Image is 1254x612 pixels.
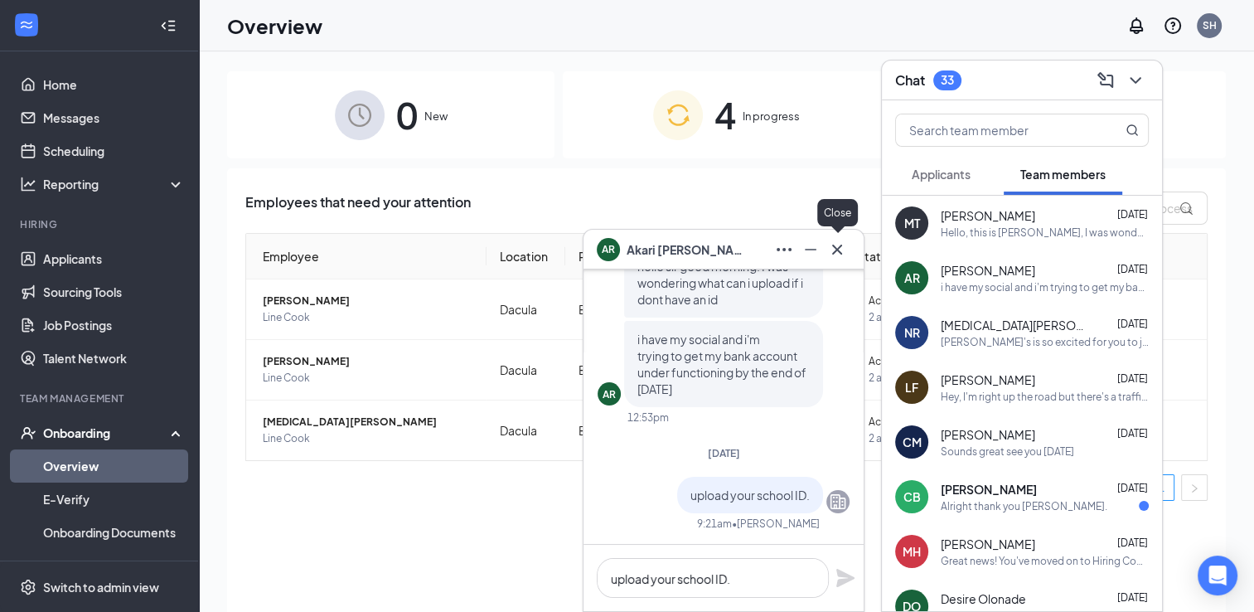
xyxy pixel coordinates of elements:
div: Hey, I'm right up the road but there's a traffic stop so I might be a few minutes late [941,390,1149,404]
span: Employees that need your attention [245,192,471,225]
div: 12:53pm [627,410,669,425]
div: Hello, this is [PERSON_NAME], I was wondering what time I am supposed to come in [DATE] as a I'm ... [941,226,1149,240]
svg: UserCheck [20,425,36,441]
span: Action Required [869,293,945,309]
a: Scheduling [43,134,185,168]
span: [PERSON_NAME] [941,536,1035,552]
span: Action Required [869,353,945,370]
div: Alright thank you [PERSON_NAME]. [941,499,1107,513]
a: Sourcing Tools [43,275,185,308]
span: [DATE] [708,447,740,459]
a: Onboarding Documents [43,516,185,549]
div: 9:21am [697,517,732,531]
svg: Company [828,492,848,512]
a: E-Verify [43,483,185,516]
svg: ComposeMessage [1096,70,1116,90]
td: Dacula [487,279,565,340]
span: [PERSON_NAME] [941,262,1035,279]
span: [DATE] [1117,537,1148,549]
div: Sounds great see you [DATE] [941,444,1074,459]
div: AR [904,270,920,286]
span: [DATE] [1117,591,1148,604]
a: Job Postings [43,308,185,342]
span: upload your school ID. [690,488,810,503]
span: Line Cook [263,430,473,447]
svg: Plane [835,568,855,588]
th: Process [565,234,726,279]
span: 4 [714,86,736,143]
th: Employee [246,234,487,279]
svg: Cross [827,240,847,260]
svg: Collapse [160,17,177,34]
div: MT [904,215,920,231]
td: Dacula [487,401,565,460]
button: ComposeMessage [1092,67,1119,94]
div: LF [905,379,918,396]
span: hello sir good morning. I was wondering what can i upload if i dont have an id [637,259,803,307]
div: [PERSON_NAME]'s is so excited for you to join our team! Do you know anyone else who might be inte... [941,335,1149,349]
span: [PERSON_NAME] [941,207,1035,224]
span: [PERSON_NAME] [941,481,1037,498]
span: [PERSON_NAME] [263,293,473,309]
div: Team Management [20,391,182,406]
div: Great news! You've moved on to Hiring Complete, the next stage of the application. We'll reach ou... [941,554,1149,568]
td: Dacula [487,340,565,401]
h1: Overview [227,12,322,40]
button: ChevronDown [1122,67,1149,94]
span: In progress [743,108,800,124]
span: Line Cook [263,309,473,326]
svg: Minimize [801,240,821,260]
span: [DATE] [1117,263,1148,275]
a: Overview [43,449,185,483]
span: New [424,108,448,124]
span: [DATE] [1117,318,1148,330]
a: Talent Network [43,342,185,375]
span: Applicants [912,167,971,182]
span: [PERSON_NAME] [941,426,1035,443]
svg: WorkstreamLogo [18,17,35,33]
svg: Notifications [1126,16,1146,36]
div: AR [603,387,616,401]
span: [MEDICAL_DATA][PERSON_NAME] [941,317,1090,333]
a: Applicants [43,242,185,275]
span: Desire Olonade [941,590,1026,607]
svg: QuestionInfo [1163,16,1183,36]
td: Employee Onboarding [565,401,726,460]
div: NR [904,324,920,341]
div: CB [903,488,921,505]
div: i have my social and i'm trying to get my bank account under functioning by the end of [DATE] [941,280,1149,294]
span: Action Required [869,414,945,430]
span: Team members [1020,167,1106,182]
span: 2 assigned tasks [869,370,953,386]
span: [PERSON_NAME] [941,372,1035,388]
h3: Chat [895,71,925,90]
button: right [1181,474,1208,501]
div: CM [903,434,922,450]
svg: Settings [20,579,36,595]
th: Location [487,234,565,279]
div: 33 [941,73,954,87]
span: [DATE] [1117,427,1148,440]
span: i have my social and i'm trying to get my bank account under functioning by the end of [DATE] [637,332,806,396]
svg: MagnifyingGlass [1126,124,1139,137]
a: Messages [43,101,185,134]
span: right [1189,483,1199,493]
span: [DATE] [1117,372,1148,385]
div: Reporting [43,176,186,192]
svg: Ellipses [774,240,794,260]
a: Activity log [43,549,185,582]
span: [MEDICAL_DATA][PERSON_NAME] [263,414,473,430]
button: Minimize [797,236,824,263]
a: Home [43,68,185,101]
div: Onboarding [43,425,171,441]
div: SH [1203,18,1217,32]
svg: ChevronDown [1126,70,1145,90]
span: [PERSON_NAME] [263,353,473,370]
button: Ellipses [771,236,797,263]
td: Employee Onboarding [565,279,726,340]
td: Employee Onboarding [565,340,726,401]
div: Open Intercom Messenger [1198,556,1237,595]
span: 2 assigned tasks [869,309,953,326]
span: [DATE] [1117,208,1148,221]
